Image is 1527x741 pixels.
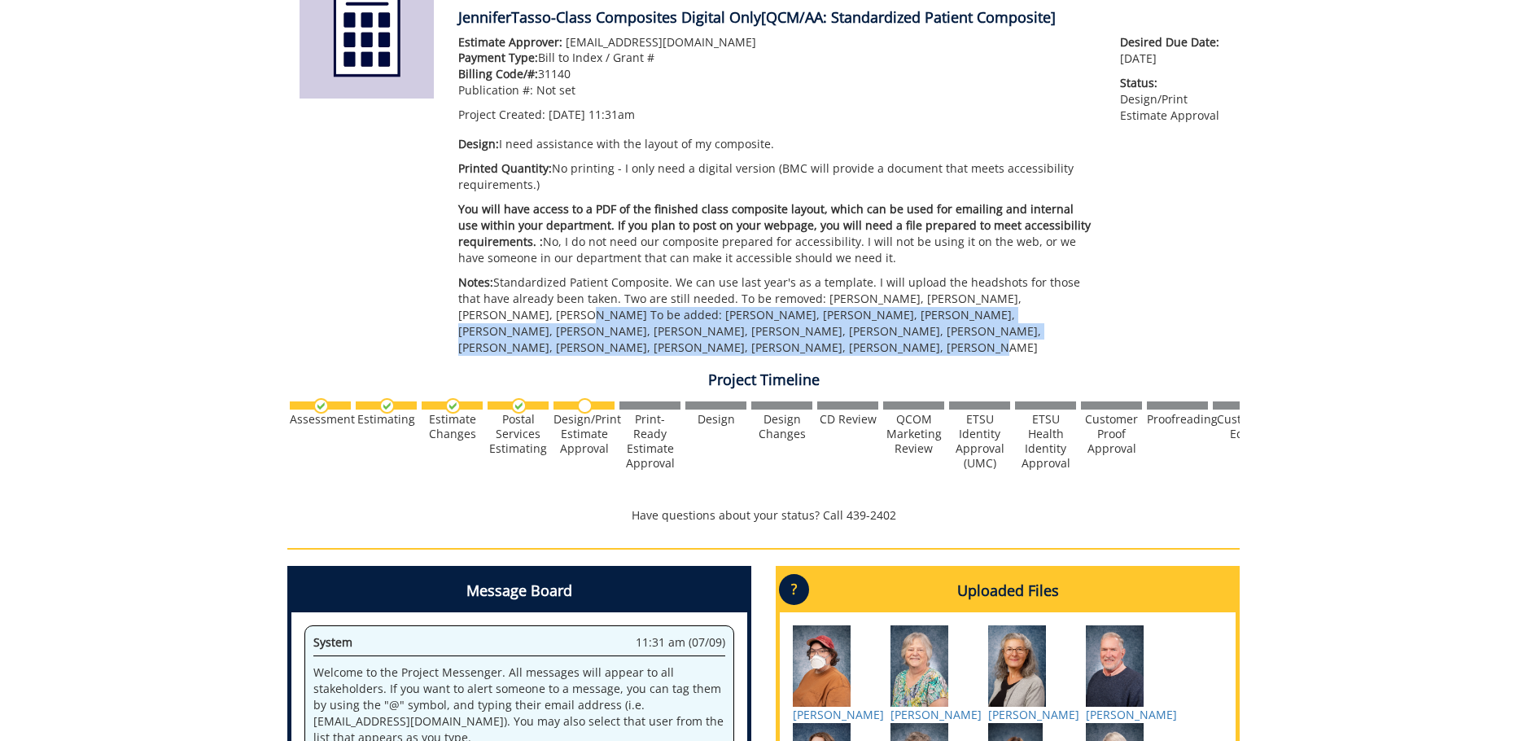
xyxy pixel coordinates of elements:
h4: Project Timeline [287,372,1240,388]
span: Design: [458,136,499,151]
span: [DATE] 11:31am [549,107,635,122]
span: [QCM/AA: Standardized Patient Composite] [761,7,1056,27]
div: Postal Services Estimating [488,412,549,456]
p: No, I do not need our composite prepared for accessibility. I will not be using it on the web, or... [458,201,1096,266]
span: Project Created: [458,107,545,122]
div: Assessment [290,412,351,427]
h4: JenniferTasso-Class Composites Digital Only [458,10,1227,26]
span: Billing Code/#: [458,66,538,81]
div: ETSU Identity Approval (UMC) [949,412,1010,471]
div: Print-Ready Estimate Approval [619,412,680,471]
div: Design [685,412,746,427]
p: Design/Print Estimate Approval [1120,75,1227,124]
div: Customer Edits [1213,412,1274,441]
div: Estimating [356,412,417,427]
a: [PERSON_NAME] [988,707,1079,722]
p: No printing - I only need a digital version (BMC will provide a document that meets accessibility... [458,160,1096,193]
span: Printed Quantity: [458,160,552,176]
span: System [313,634,352,650]
p: [EMAIL_ADDRESS][DOMAIN_NAME] [458,34,1096,50]
div: QCOM Marketing Review [883,412,944,456]
span: Status: [1120,75,1227,91]
span: Notes: [458,274,493,290]
span: Desired Due Date: [1120,34,1227,50]
p: 31140 [458,66,1096,82]
span: You will have access to a PDF of the finished class composite layout, which can be used for email... [458,201,1091,249]
a: [PERSON_NAME] [1086,707,1177,722]
p: Standardized Patient Composite. We can use last year's as a template. I will upload the headshots... [458,274,1096,356]
span: Not set [536,82,575,98]
div: Design Changes [751,412,812,441]
span: 11:31 am (07/09) [636,634,725,651]
a: [PERSON_NAME] [890,707,982,722]
p: ? [779,574,809,605]
img: checkmark [445,398,461,414]
div: Design/Print Estimate Approval [553,412,615,456]
span: Payment Type: [458,50,538,65]
div: Proofreading [1147,412,1208,427]
img: checkmark [313,398,329,414]
div: Estimate Changes [422,412,483,441]
span: Publication #: [458,82,533,98]
img: no [577,398,593,414]
h4: Message Board [291,570,747,612]
div: CD Review [817,412,878,427]
p: [DATE] [1120,34,1227,67]
a: [PERSON_NAME] [793,707,884,722]
p: I need assistance with the layout of my composite. [458,136,1096,152]
h4: Uploaded Files [780,570,1236,612]
img: checkmark [511,398,527,414]
p: Have questions about your status? Call 439-2402 [287,507,1240,524]
img: checkmark [379,398,395,414]
div: Customer Proof Approval [1081,412,1142,456]
span: Estimate Approver: [458,34,562,50]
div: ETSU Health Identity Approval [1015,412,1076,471]
p: Bill to Index / Grant # [458,50,1096,66]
